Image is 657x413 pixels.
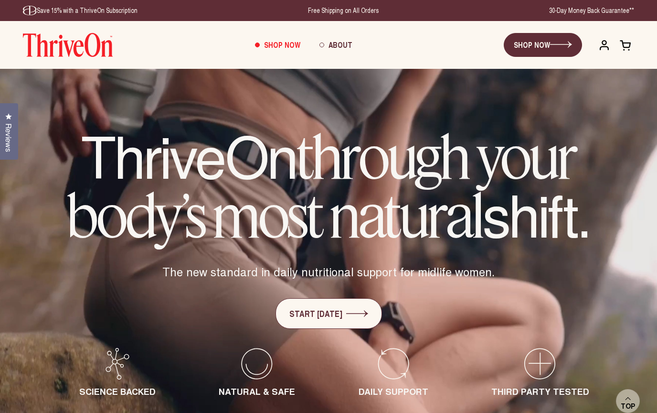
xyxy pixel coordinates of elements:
span: About [328,39,352,50]
span: Shop Now [264,39,300,50]
p: Save 15% with a ThriveOn Subscription [23,6,138,15]
h1: ThriveOn shift. [42,126,615,244]
span: The new standard in daily nutritional support for midlife women. [162,263,495,280]
p: Free Shipping on All Orders [308,6,379,15]
a: START [DATE] [276,298,382,329]
a: SHOP NOW [504,33,582,57]
span: NATURAL & SAFE [219,385,295,398]
span: SCIENCE BACKED [79,385,156,398]
span: DAILY SUPPORT [359,385,428,398]
a: About [310,32,362,58]
span: Top [621,402,635,411]
em: through your body’s most natural [67,121,576,252]
a: Shop Now [245,32,310,58]
span: Reviews [2,123,15,152]
span: THIRD PARTY TESTED [491,385,589,398]
p: 30-Day Money Back Guarantee** [549,6,634,15]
